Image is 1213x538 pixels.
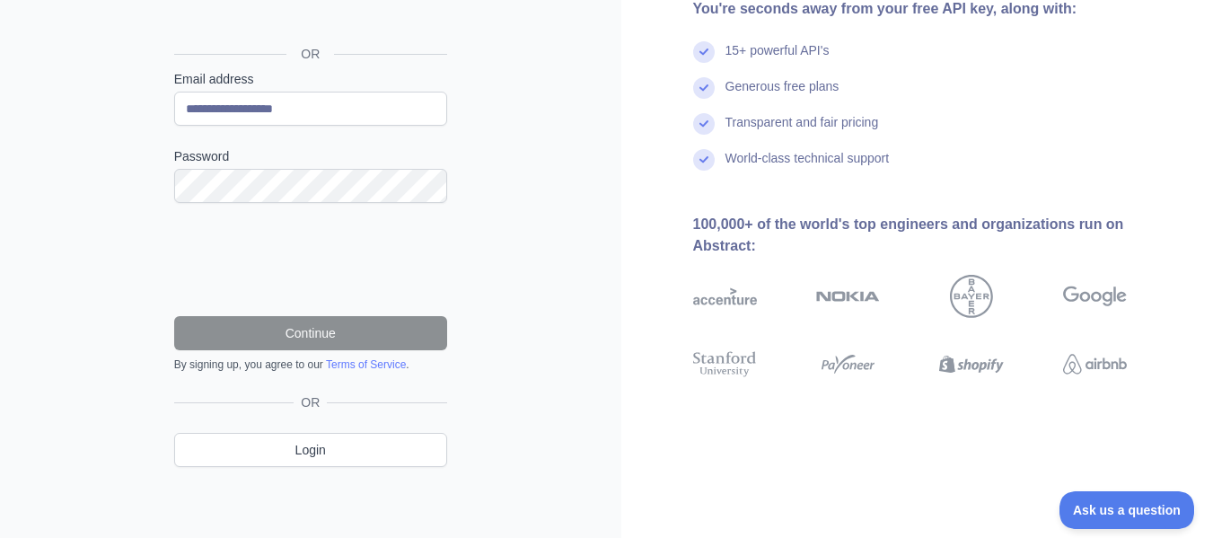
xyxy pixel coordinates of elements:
[286,45,334,63] span: OR
[693,77,715,99] img: check mark
[816,275,880,318] img: nokia
[174,357,447,372] div: By signing up, you agree to our .
[1059,491,1195,529] iframe: Toggle Customer Support
[725,77,839,113] div: Generous free plans
[1063,275,1127,318] img: google
[693,214,1185,257] div: 100,000+ of the world's top engineers and organizations run on Abstract:
[725,149,890,185] div: World-class technical support
[174,70,447,88] label: Email address
[174,433,447,467] a: Login
[693,348,757,381] img: stanford university
[326,358,406,371] a: Terms of Service
[1063,348,1127,381] img: airbnb
[693,41,715,63] img: check mark
[174,225,447,295] iframe: reCAPTCHA
[816,348,880,381] img: payoneer
[725,41,830,77] div: 15+ powerful API's
[939,348,1003,381] img: shopify
[725,113,879,149] div: Transparent and fair pricing
[174,147,447,165] label: Password
[693,275,757,318] img: accenture
[294,393,327,411] span: OR
[174,316,447,350] button: Continue
[950,275,993,318] img: bayer
[693,113,715,135] img: check mark
[693,149,715,171] img: check mark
